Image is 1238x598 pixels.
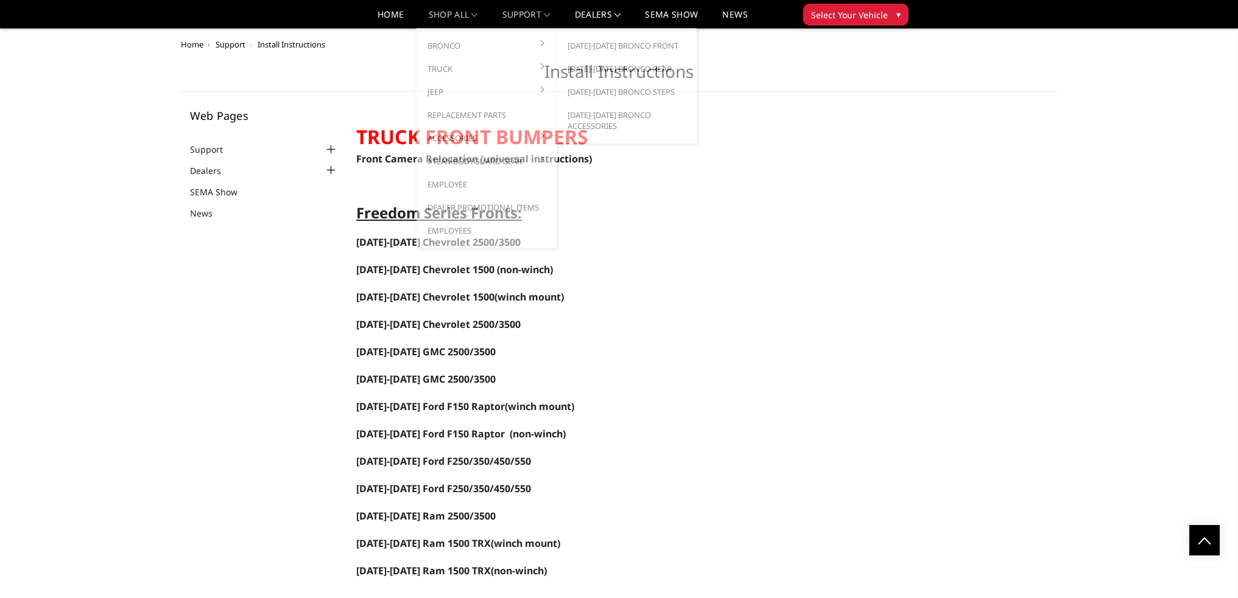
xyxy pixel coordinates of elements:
[378,10,404,28] a: Home
[356,290,494,304] a: [DATE]-[DATE] Chevrolet 1500
[356,564,491,577] a: [DATE]-[DATE] Ram 1500 TRX
[811,9,888,21] span: Select Your Vehicle
[356,372,496,386] span: [DATE]-[DATE] GMC 2500/3500
[421,150,552,173] a: #TeamBodyguard Gear
[510,427,566,440] span: (non-winch)
[356,318,521,331] span: [DATE]-[DATE] Chevrolet 2500/3500
[356,537,491,550] span: [DATE]-[DATE] Ram 1500 TRX
[356,509,496,523] a: [DATE]-[DATE] Ram 2500/3500
[356,152,592,165] a: Front Camera Relocation (universal instructions)
[356,483,531,495] a: [DATE]-[DATE] Ford F250/350/450/550
[356,400,574,413] span: (winch mount)
[561,57,692,80] a: [DATE]-[DATE] Bronco Rear
[356,428,505,440] a: [DATE]-[DATE] Ford F150 Raptor
[356,482,531,495] span: [DATE]-[DATE] Ford F250/350/450/550
[356,319,521,330] a: [DATE]-[DATE] Chevrolet 2500/3500
[421,196,552,219] a: Dealer Promotional Items
[722,10,747,28] a: News
[356,374,496,385] a: [DATE]-[DATE] GMC 2500/3500
[258,39,325,50] span: Install Instructions
[1177,540,1238,598] iframe: Chat Widget
[356,564,547,577] span: (non-winch)
[491,537,560,550] span: (winch mount)
[497,263,553,276] span: (non-winch)
[356,203,522,223] span: Freedom Series Fronts:
[190,164,236,177] a: Dealers
[645,10,698,28] a: SEMA Show
[356,235,521,249] a: [DATE]-[DATE] Chevrolet 2500/3500
[190,186,253,198] a: SEMA Show
[561,103,692,137] a: [DATE]-[DATE] Bronco Accessories
[896,8,901,21] span: ▾
[216,39,245,50] a: Support
[181,39,203,50] a: Home
[356,264,494,276] a: [DATE]-[DATE] Chevrolet 1500
[561,80,692,103] a: [DATE]-[DATE] Bronco Steps
[575,10,621,28] a: Dealers
[421,173,552,196] a: Employee
[356,454,531,468] a: [DATE]-[DATE] Ford F250/350/450/550
[190,110,339,121] h5: Web Pages
[429,10,478,28] a: shop all
[421,34,552,57] a: Bronco
[561,34,692,57] a: [DATE]-[DATE] Bronco Front
[356,290,564,304] span: (winch mount)
[421,103,552,127] a: Replacement Parts
[502,10,550,28] a: Support
[356,123,588,150] strong: TRUCK FRONT BUMPERS
[190,207,228,220] a: News
[421,127,552,150] a: Accessories
[421,57,552,80] a: Truck
[356,400,505,413] a: [DATE]-[DATE] Ford F150 Raptor
[356,263,494,276] span: [DATE]-[DATE] Chevrolet 1500
[356,427,505,440] span: [DATE]-[DATE] Ford F150 Raptor
[421,80,552,103] a: Jeep
[190,143,238,156] a: Support
[1189,525,1220,555] a: Click to Top
[356,345,496,358] a: [DATE]-[DATE] GMC 2500/3500
[421,219,552,242] a: Employees
[803,4,909,26] button: Select Your Vehicle
[181,61,1058,92] h1: Install Instructions
[356,538,491,549] a: [DATE]-[DATE] Ram 1500 TRX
